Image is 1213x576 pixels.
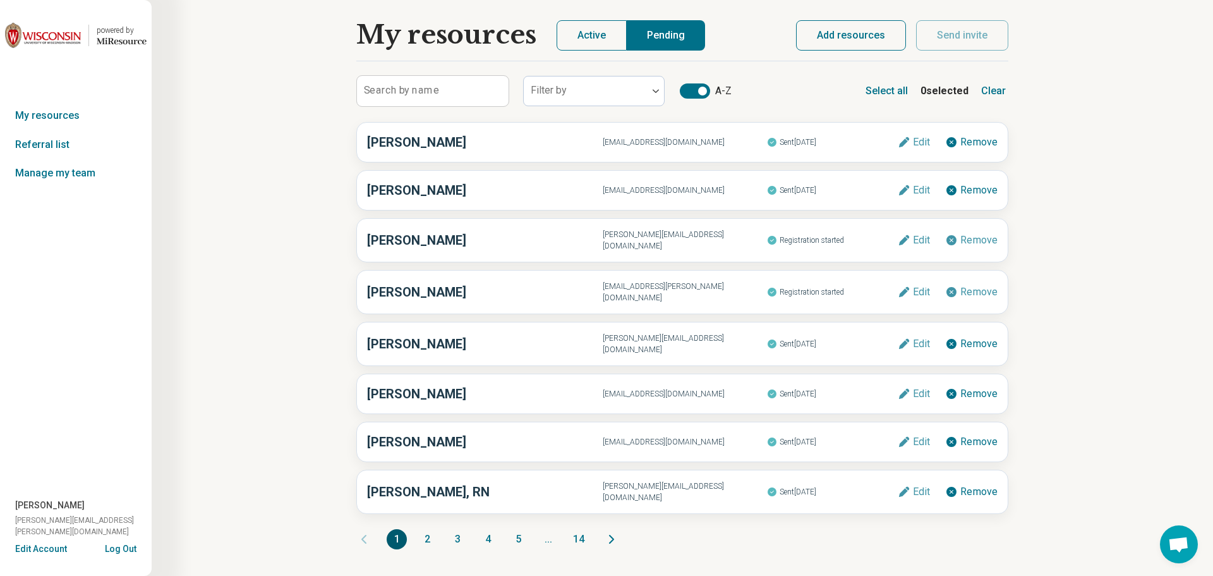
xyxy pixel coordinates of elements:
[603,185,766,196] span: [EMAIL_ADDRESS][DOMAIN_NAME]
[913,437,930,447] span: Edit
[603,388,766,400] span: [EMAIL_ADDRESS][DOMAIN_NAME]
[5,20,147,51] a: University of Wisconsin-Madisonpowered by
[367,133,603,152] h3: [PERSON_NAME]
[387,529,407,549] button: 1
[945,436,998,448] button: Remove
[557,20,627,51] button: Active
[417,529,437,549] button: 2
[603,281,766,303] span: [EMAIL_ADDRESS][PERSON_NAME][DOMAIN_NAME]
[913,389,930,399] span: Edit
[916,20,1008,51] button: Send invite
[367,432,603,451] h3: [PERSON_NAME]
[945,388,998,400] button: Remove
[367,334,603,353] h3: [PERSON_NAME]
[960,137,998,147] span: Remove
[960,235,998,245] span: Remove
[863,81,910,101] button: Select all
[898,234,930,247] button: Edit
[767,284,898,300] span: Registration started
[767,434,898,450] span: Sent [DATE]
[960,389,998,399] span: Remove
[796,20,906,51] button: Add resources
[364,85,439,95] label: Search by name
[15,542,67,556] button: Edit Account
[913,137,930,147] span: Edit
[898,136,930,149] button: Edit
[913,235,930,245] span: Edit
[945,234,998,247] button: Remove
[960,287,998,297] span: Remove
[960,185,998,195] span: Remove
[603,137,766,148] span: [EMAIL_ADDRESS][DOMAIN_NAME]
[913,487,930,497] span: Edit
[367,482,603,501] h3: [PERSON_NAME], RN
[960,437,998,447] span: Remove
[767,232,898,248] span: Registration started
[604,529,619,549] button: Next page
[767,182,898,199] span: Sent [DATE]
[603,333,766,355] span: [PERSON_NAME][EMAIL_ADDRESS][DOMAIN_NAME]
[960,487,998,497] span: Remove
[447,529,468,549] button: 3
[356,20,536,51] h1: My resources
[960,339,998,349] span: Remove
[569,529,589,549] button: 14
[367,231,603,250] h3: [PERSON_NAME]
[898,388,930,400] button: Edit
[15,499,85,512] span: [PERSON_NAME]
[603,229,766,252] span: [PERSON_NAME][EMAIL_ADDRESS][DOMAIN_NAME]
[945,486,998,498] button: Remove
[913,185,930,195] span: Edit
[898,486,930,498] button: Edit
[97,25,147,36] div: powered by
[680,83,732,99] label: A-Z
[898,184,930,197] button: Edit
[15,515,152,537] span: [PERSON_NAME][EMAIL_ADDRESS][PERSON_NAME][DOMAIN_NAME]
[508,529,528,549] button: 5
[603,481,766,503] span: [PERSON_NAME][EMAIL_ADDRESS][DOMAIN_NAME]
[367,181,603,200] h3: [PERSON_NAME]
[913,339,930,349] span: Edit
[898,436,930,448] button: Edit
[531,84,567,96] label: Filter by
[367,283,603,302] h3: [PERSON_NAME]
[979,81,1008,101] button: Clear
[603,436,766,448] span: [EMAIL_ADDRESS][DOMAIN_NAME]
[767,386,898,402] span: Sent [DATE]
[478,529,498,549] button: 4
[945,136,998,149] button: Remove
[920,83,969,99] b: 0 selected
[767,484,898,500] span: Sent [DATE]
[627,20,705,51] button: Pending
[898,286,930,298] button: Edit
[913,287,930,297] span: Edit
[945,184,998,197] button: Remove
[945,286,998,298] button: Remove
[105,542,136,553] button: Log Out
[5,20,81,51] img: University of Wisconsin-Madison
[767,336,898,352] span: Sent [DATE]
[945,338,998,350] button: Remove
[898,338,930,350] button: Edit
[367,384,603,403] h3: [PERSON_NAME]
[1160,525,1198,563] div: Open chat
[767,134,898,150] span: Sent [DATE]
[538,529,558,549] span: ...
[356,529,371,549] button: Previous page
